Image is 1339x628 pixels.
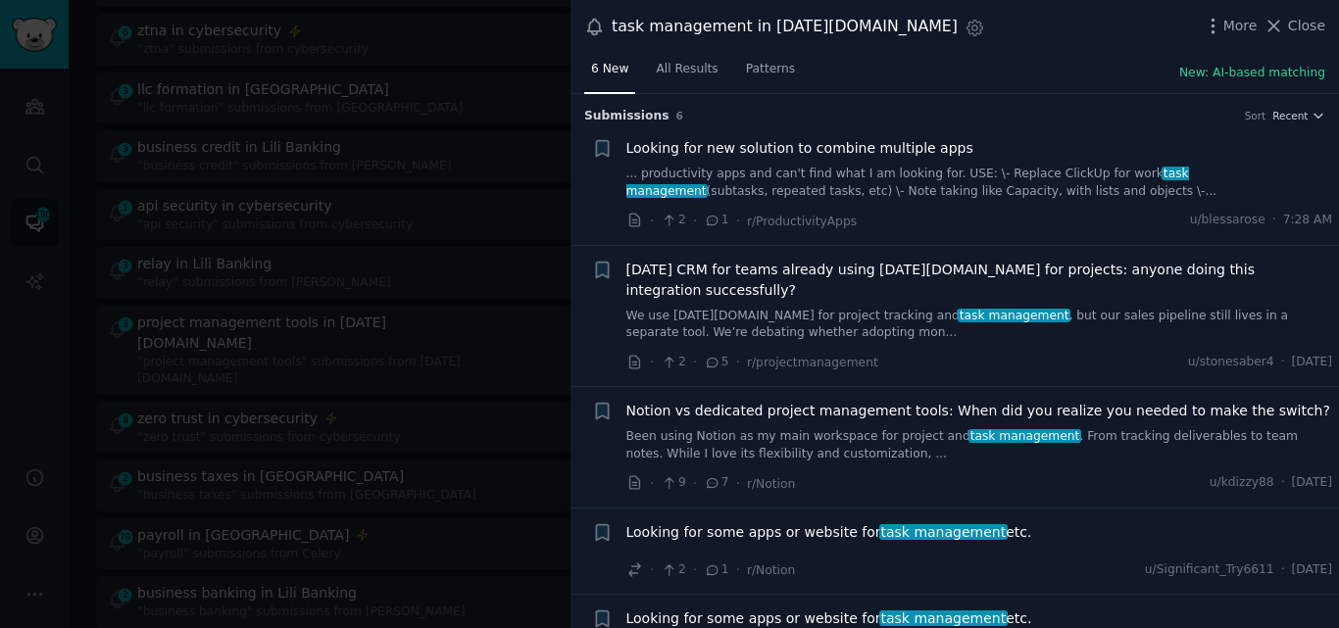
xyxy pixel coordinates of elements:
a: Patterns [739,54,802,94]
span: · [693,559,697,580]
span: 2 [661,212,685,229]
span: r/projectmanagement [747,356,878,369]
button: More [1203,16,1258,36]
button: Recent [1272,109,1325,122]
span: Looking for some apps or website for etc. [626,522,1032,543]
span: u/Significant_Try6611 [1145,561,1274,579]
a: Notion vs dedicated project management tools: When did you realize you needed to make the switch? [626,401,1330,421]
span: · [650,352,654,372]
span: · [1272,212,1276,229]
span: · [736,473,740,494]
a: Been using Notion as my main workspace for project andtask management. From tracking deliverables... [626,428,1333,462]
span: task management [626,167,1189,198]
span: 1 [704,561,728,579]
span: [DATE] [1292,561,1332,579]
a: ... productivity apps and can't find what I am looking for. USE: \- Replace ClickUp for worktask ... [626,166,1333,200]
a: We use [DATE][DOMAIN_NAME] for project tracking andtask management, but our sales pipeline still ... [626,308,1333,342]
a: All Results [649,54,724,94]
span: More [1223,16,1258,36]
a: Looking for some apps or website fortask managementetc. [626,522,1032,543]
span: 7:28 AM [1283,212,1332,229]
span: Close [1288,16,1325,36]
span: r/ProductivityApps [747,215,857,228]
a: [DATE] CRM for teams already using [DATE][DOMAIN_NAME] for projects: anyone doing this integratio... [626,260,1333,301]
span: task management [968,429,1081,443]
span: task management [879,610,1008,626]
span: · [736,211,740,231]
a: Looking for new solution to combine multiple apps [626,138,973,159]
span: · [1281,561,1285,579]
span: All Results [656,61,718,78]
button: New: AI-based matching [1179,65,1325,82]
a: 6 New [584,54,635,94]
span: [DATE] [1292,474,1332,492]
span: 2 [661,354,685,371]
span: [DATE] [1292,354,1332,371]
button: Close [1264,16,1325,36]
span: task management [958,309,1070,322]
div: Sort [1245,109,1266,122]
span: Patterns [746,61,795,78]
span: r/Notion [747,477,795,491]
span: r/Notion [747,563,795,577]
span: · [1281,474,1285,492]
span: · [693,211,697,231]
span: 9 [661,474,685,492]
span: · [736,559,740,580]
span: 6 New [591,61,628,78]
span: 2 [661,561,685,579]
span: · [736,352,740,372]
span: 1 [704,212,728,229]
span: u/kdizzy88 [1210,474,1274,492]
span: Recent [1272,109,1308,122]
span: 6 [676,110,683,121]
span: 7 [704,474,728,492]
span: u/stonesaber4 [1188,354,1274,371]
span: · [693,473,697,494]
span: · [693,352,697,372]
span: · [650,473,654,494]
span: · [650,211,654,231]
span: Submission s [584,108,669,125]
span: u/blessarose [1190,212,1265,229]
span: · [1281,354,1285,371]
span: task management [879,524,1008,540]
div: task management in [DATE][DOMAIN_NAME] [612,15,958,39]
span: 5 [704,354,728,371]
span: · [650,559,654,580]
